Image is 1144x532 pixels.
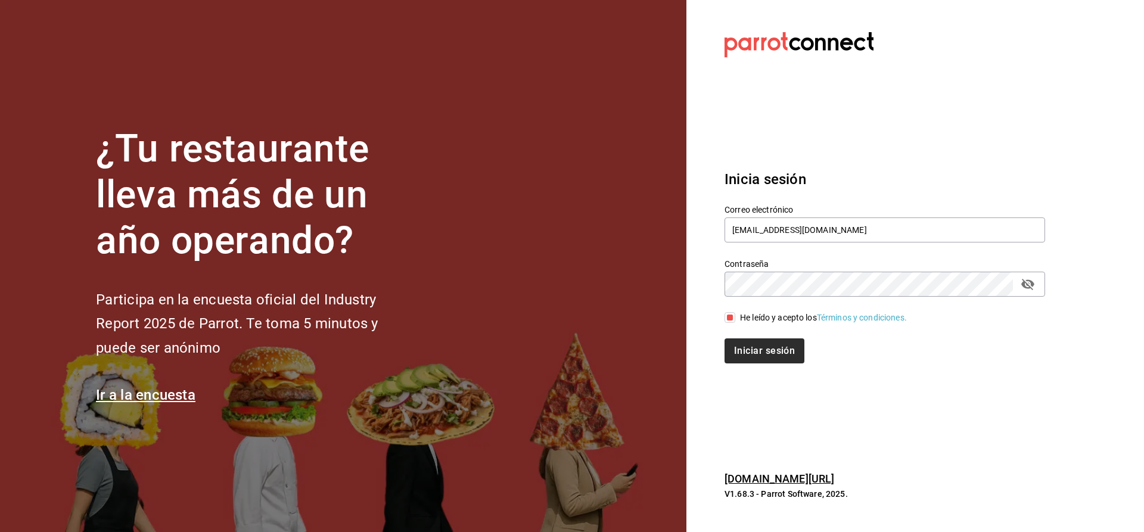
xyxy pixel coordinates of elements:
[725,206,1045,214] label: Correo electrónico
[725,472,834,485] a: [DOMAIN_NAME][URL]
[96,288,418,360] h2: Participa en la encuesta oficial del Industry Report 2025 de Parrot. Te toma 5 minutos y puede se...
[725,260,1045,268] label: Contraseña
[725,217,1045,242] input: Ingresa tu correo electrónico
[725,488,1045,500] p: V1.68.3 - Parrot Software, 2025.
[1018,274,1038,294] button: passwordField
[725,169,1045,190] h3: Inicia sesión
[96,387,195,403] a: Ir a la encuesta
[817,313,907,322] a: Términos y condiciones.
[96,126,418,263] h1: ¿Tu restaurante lleva más de un año operando?
[725,338,804,363] button: Iniciar sesión
[740,312,907,324] div: He leído y acepto los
